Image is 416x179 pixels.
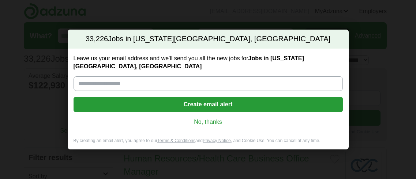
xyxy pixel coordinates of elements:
div: By creating an email alert, you agree to our and , and Cookie Use. You can cancel at any time. [68,138,349,150]
a: No, thanks [79,118,337,126]
a: Terms & Conditions [157,138,195,143]
strong: Jobs in [US_STATE][GEOGRAPHIC_DATA], [GEOGRAPHIC_DATA] [74,55,304,69]
span: 33,226 [86,34,108,44]
a: Privacy Notice [203,138,231,143]
label: Leave us your email address and we'll send you all the new jobs for [74,54,343,71]
h2: Jobs in [US_STATE][GEOGRAPHIC_DATA], [GEOGRAPHIC_DATA] [68,30,349,49]
button: Create email alert [74,97,343,112]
